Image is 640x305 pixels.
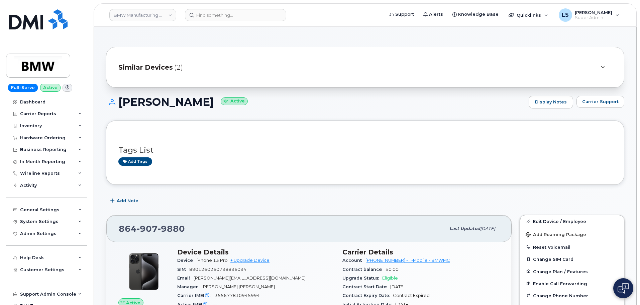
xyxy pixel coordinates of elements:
span: Add Note [117,198,138,204]
button: Add Roaming Package [520,227,624,241]
button: Add Note [106,195,144,207]
span: Upgrade Status [342,276,382,281]
span: $0.00 [386,267,399,272]
span: Contract Start Date [342,284,390,289]
span: Manager [177,284,202,289]
button: Carrier Support [576,96,624,108]
small: Active [221,97,248,105]
span: Carrier Support [582,98,619,105]
span: [PERSON_NAME][EMAIL_ADDRESS][DOMAIN_NAME] [194,276,306,281]
img: iPhone_15_Pro_Black.png [124,251,164,292]
span: 907 [137,224,158,234]
a: Edit Device / Employee [520,215,624,227]
span: Add Roaming Package [526,232,586,238]
a: [PHONE_NUMBER] - T-Mobile - BMWMC [365,258,450,263]
span: [DATE] [480,226,495,231]
span: Carrier IMEI [177,293,215,298]
span: Change Plan / Features [533,269,588,274]
h3: Carrier Details [342,248,500,256]
span: Last updated [449,226,480,231]
span: 8901260260798896094 [189,267,246,272]
span: [PERSON_NAME] [PERSON_NAME] [202,284,275,289]
button: Enable Call Forwarding [520,278,624,290]
button: Reset Voicemail [520,241,624,253]
span: Contract balance [342,267,386,272]
span: Contract Expired [393,293,430,298]
span: SIM [177,267,189,272]
a: + Upgrade Device [230,258,270,263]
span: Device [177,258,197,263]
span: 9880 [158,224,185,234]
button: Change Plan / Features [520,265,624,278]
h3: Tags List [118,146,612,154]
span: Contract Expiry Date [342,293,393,298]
button: Change Phone Number [520,290,624,302]
button: Change SIM Card [520,253,624,265]
img: Open chat [618,283,629,294]
a: Add tags [118,157,152,166]
span: 355677810945994 [215,293,260,298]
a: Display Notes [529,96,573,108]
span: Account [342,258,365,263]
span: Email [177,276,194,281]
h3: Device Details [177,248,334,256]
span: Similar Devices [118,63,173,72]
h1: [PERSON_NAME] [106,96,525,108]
span: Eligible [382,276,398,281]
span: Enable Call Forwarding [533,281,587,286]
span: (2) [174,63,183,72]
span: [DATE] [390,284,405,289]
span: iPhone 13 Pro [197,258,228,263]
span: 864 [119,224,185,234]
